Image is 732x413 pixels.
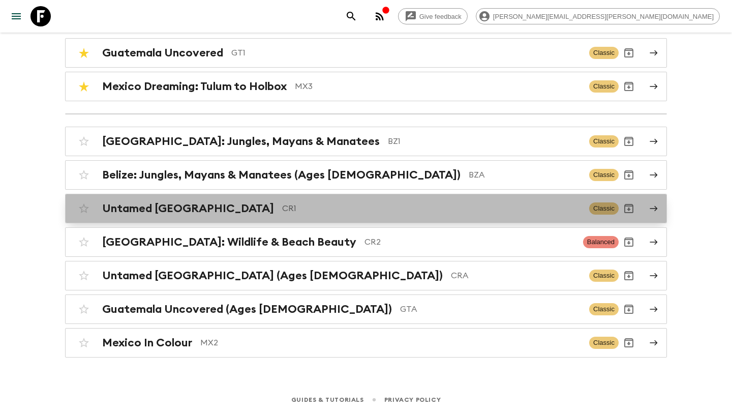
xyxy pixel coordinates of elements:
[102,336,192,349] h2: Mexico In Colour
[589,337,619,349] span: Classic
[6,6,26,26] button: menu
[400,303,581,315] p: GTA
[65,194,667,223] a: Untamed [GEOGRAPHIC_DATA]CR1ClassicArchive
[589,47,619,59] span: Classic
[65,127,667,156] a: [GEOGRAPHIC_DATA]: Jungles, Mayans & ManateesBZ1ClassicArchive
[589,135,619,147] span: Classic
[364,236,575,248] p: CR2
[102,168,461,182] h2: Belize: Jungles, Mayans & Manatees (Ages [DEMOGRAPHIC_DATA])
[102,46,223,60] h2: Guatemala Uncovered
[282,202,581,215] p: CR1
[619,265,639,286] button: Archive
[341,6,361,26] button: search adventures
[102,269,443,282] h2: Untamed [GEOGRAPHIC_DATA] (Ages [DEMOGRAPHIC_DATA])
[619,198,639,219] button: Archive
[65,72,667,101] a: Mexico Dreaming: Tulum to HolboxMX3ClassicArchive
[619,76,639,97] button: Archive
[231,47,581,59] p: GT1
[65,328,667,358] a: Mexico In ColourMX2ClassicArchive
[65,160,667,190] a: Belize: Jungles, Mayans & Manatees (Ages [DEMOGRAPHIC_DATA])BZAClassicArchive
[619,232,639,252] button: Archive
[469,169,581,181] p: BZA
[619,333,639,353] button: Archive
[65,294,667,324] a: Guatemala Uncovered (Ages [DEMOGRAPHIC_DATA])GTAClassicArchive
[388,135,581,147] p: BZ1
[589,202,619,215] span: Classic
[451,270,581,282] p: CRA
[102,80,287,93] h2: Mexico Dreaming: Tulum to Holbox
[398,8,468,24] a: Give feedback
[589,169,619,181] span: Classic
[619,131,639,152] button: Archive
[589,80,619,93] span: Classic
[583,236,619,248] span: Balanced
[414,13,467,20] span: Give feedback
[619,299,639,319] button: Archive
[384,394,441,405] a: Privacy Policy
[65,227,667,257] a: [GEOGRAPHIC_DATA]: Wildlife & Beach BeautyCR2BalancedArchive
[102,135,380,148] h2: [GEOGRAPHIC_DATA]: Jungles, Mayans & Manatees
[65,261,667,290] a: Untamed [GEOGRAPHIC_DATA] (Ages [DEMOGRAPHIC_DATA])CRAClassicArchive
[295,80,581,93] p: MX3
[476,8,720,24] div: [PERSON_NAME][EMAIL_ADDRESS][PERSON_NAME][DOMAIN_NAME]
[589,303,619,315] span: Classic
[102,303,392,316] h2: Guatemala Uncovered (Ages [DEMOGRAPHIC_DATA])
[291,394,364,405] a: Guides & Tutorials
[619,165,639,185] button: Archive
[487,13,719,20] span: [PERSON_NAME][EMAIL_ADDRESS][PERSON_NAME][DOMAIN_NAME]
[619,43,639,63] button: Archive
[589,270,619,282] span: Classic
[102,202,274,215] h2: Untamed [GEOGRAPHIC_DATA]
[200,337,581,349] p: MX2
[65,38,667,68] a: Guatemala UncoveredGT1ClassicArchive
[102,235,356,249] h2: [GEOGRAPHIC_DATA]: Wildlife & Beach Beauty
